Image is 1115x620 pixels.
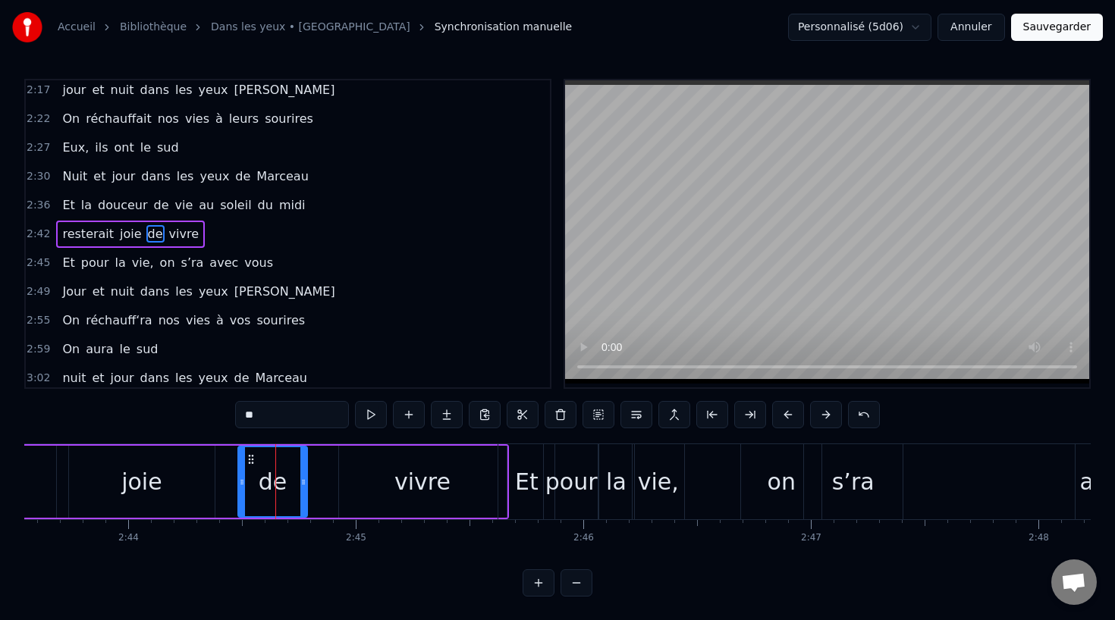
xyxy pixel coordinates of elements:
[174,283,194,300] span: les
[92,168,107,185] span: et
[174,81,194,99] span: les
[573,532,594,544] div: 2:46
[211,20,410,35] a: Dans les yeux • [GEOGRAPHIC_DATA]
[233,283,337,300] span: [PERSON_NAME]
[140,168,171,185] span: dans
[152,196,171,214] span: de
[90,81,105,99] span: et
[61,168,89,185] span: Nuit
[197,369,230,387] span: yeux
[27,284,50,299] span: 2:49
[435,20,573,35] span: Synchronisation manuelle
[156,110,181,127] span: nos
[139,81,171,99] span: dans
[638,465,679,499] div: vie,
[157,312,181,329] span: nos
[233,81,337,99] span: [PERSON_NAME]
[228,110,260,127] span: leurs
[120,20,187,35] a: Bibliothèque
[27,313,50,328] span: 2:55
[214,110,225,127] span: à
[168,225,200,243] span: vivre
[118,340,132,358] span: le
[96,196,149,214] span: douceur
[832,465,875,499] div: s’ra
[27,227,50,242] span: 2:42
[159,254,177,271] span: on
[139,283,171,300] span: dans
[768,465,796,499] div: on
[208,254,240,271] span: avec
[233,369,251,387] span: de
[198,168,231,185] span: yeux
[91,283,106,300] span: et
[61,81,87,99] span: jour
[197,196,215,214] span: au
[184,312,212,329] span: vies
[215,312,225,329] span: à
[174,369,194,387] span: les
[61,196,76,214] span: Et
[174,196,195,214] span: vie
[61,312,81,329] span: On
[139,369,171,387] span: dans
[93,139,109,156] span: ils
[545,465,598,499] div: pour
[801,532,821,544] div: 2:47
[259,465,287,499] div: de
[27,342,50,357] span: 2:59
[109,81,136,99] span: nuit
[155,139,181,156] span: sud
[110,168,137,185] span: jour
[180,254,206,271] span: s’ra
[27,198,50,213] span: 2:36
[256,196,275,214] span: du
[118,225,143,243] span: joie
[515,465,539,499] div: Et
[61,225,115,243] span: resterait
[228,312,253,329] span: vos
[135,340,160,358] span: sud
[80,196,93,214] span: la
[90,369,105,387] span: et
[109,369,136,387] span: jour
[1051,559,1097,605] a: Ouvrir le chat
[234,168,252,185] span: de
[27,83,50,98] span: 2:17
[263,110,315,127] span: sourires
[80,254,111,271] span: pour
[27,111,50,127] span: 2:22
[346,532,366,544] div: 2:45
[61,340,81,358] span: On
[197,283,230,300] span: yeux
[114,254,127,271] span: la
[121,465,162,499] div: joie
[218,196,253,214] span: soleil
[278,196,307,214] span: midi
[254,369,309,387] span: Marceau
[130,254,155,271] span: vie,
[394,465,451,499] div: vivre
[27,255,50,271] span: 2:45
[27,169,50,184] span: 2:30
[184,110,211,127] span: vies
[118,532,139,544] div: 2:44
[27,371,50,386] span: 3:02
[84,312,153,329] span: réchauff‘ra
[255,312,306,329] span: sourires
[197,81,230,99] span: yeux
[61,110,81,127] span: On
[12,12,42,42] img: youka
[61,139,90,156] span: Eux,
[113,139,136,156] span: ont
[58,20,572,35] nav: breadcrumb
[1011,14,1103,41] button: Sauvegarder
[61,254,76,271] span: Et
[61,369,87,387] span: nuit
[606,465,627,499] div: la
[58,20,96,35] a: Accueil
[1029,532,1049,544] div: 2:48
[84,110,153,127] span: réchauffait
[84,340,115,358] span: aura
[27,140,50,155] span: 2:27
